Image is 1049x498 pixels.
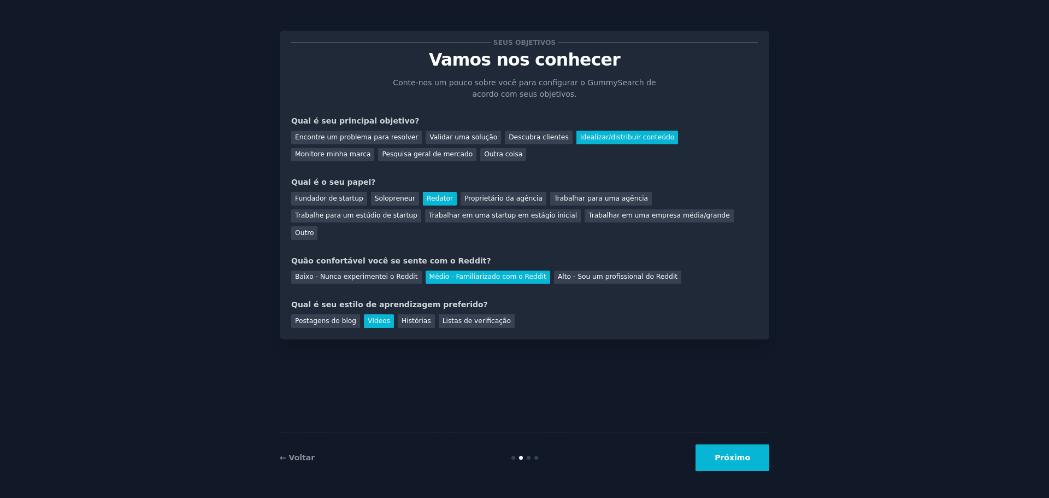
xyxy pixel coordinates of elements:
font: Fundador de startup [295,195,363,202]
a: ← Voltar [280,453,315,462]
font: Trabalhar em uma startup em estágio inicial [429,212,577,219]
font: Pesquisa geral de mercado [382,150,473,158]
font: Qual é o seu papel? [291,178,375,186]
font: Outra coisa [484,150,522,158]
font: Baixo - Nunca experimentei o Reddit [295,273,418,280]
font: Postagens do blog [295,317,356,325]
font: Conte-nos um pouco sobre você para configurar o GummySearch de acordo com seus objetivos. [393,78,656,98]
button: Próximo [696,444,769,471]
font: Seus objetivos [493,39,556,46]
font: Qual é seu estilo de aprendizagem preferido? [291,300,488,309]
font: Monitore minha marca [295,150,370,158]
font: Redator [427,195,453,202]
font: Vamos nos conhecer [429,50,620,69]
font: Histórias [402,317,431,325]
font: Médio - Familiarizado com o Reddit [429,273,546,280]
font: Alto - Sou um profissional do Reddit [558,273,677,280]
font: Outro [295,229,314,237]
font: Idealizar/distribuir conteúdo [580,133,674,141]
font: Solopreneur [375,195,415,202]
font: Trabalhar em uma empresa média/grande [588,212,730,219]
font: Vídeos [368,317,390,325]
font: Proprietário da agência [464,195,543,202]
font: Trabalhar para uma agência [554,195,648,202]
font: Próximo [715,453,750,462]
font: Qual é seu principal objetivo? [291,116,419,125]
font: Trabalhe para um estúdio de startup [295,212,417,219]
font: Quão confortável você se sente com o Reddit? [291,256,491,265]
font: Encontre um problema para resolver [295,133,418,141]
font: Validar uma solução [429,133,497,141]
font: Listas de verificação [443,317,511,325]
font: Descubra clientes [509,133,569,141]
